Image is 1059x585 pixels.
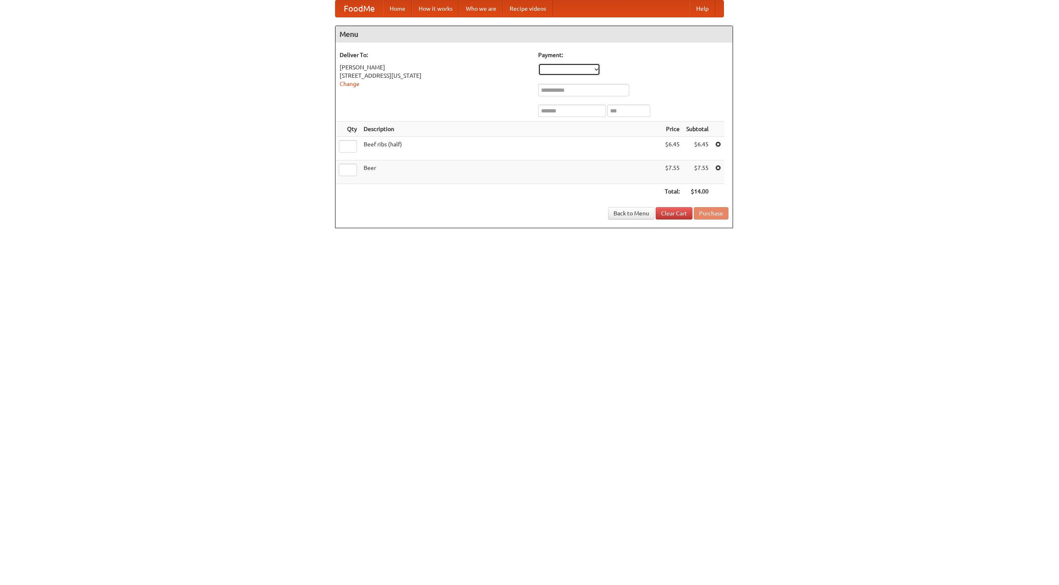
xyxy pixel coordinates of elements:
[340,51,530,59] h5: Deliver To:
[683,122,712,137] th: Subtotal
[335,26,733,43] h4: Menu
[694,207,728,220] button: Purchase
[661,184,683,199] th: Total:
[661,160,683,184] td: $7.55
[360,122,661,137] th: Description
[656,207,692,220] a: Clear Cart
[360,160,661,184] td: Beer
[661,137,683,160] td: $6.45
[683,184,712,199] th: $14.00
[538,51,728,59] h5: Payment:
[661,122,683,137] th: Price
[690,0,715,17] a: Help
[360,137,661,160] td: Beef ribs (half)
[340,63,530,72] div: [PERSON_NAME]
[459,0,503,17] a: Who we are
[412,0,459,17] a: How it works
[340,81,359,87] a: Change
[608,207,654,220] a: Back to Menu
[683,137,712,160] td: $6.45
[335,0,383,17] a: FoodMe
[340,72,530,80] div: [STREET_ADDRESS][US_STATE]
[503,0,553,17] a: Recipe videos
[383,0,412,17] a: Home
[683,160,712,184] td: $7.55
[335,122,360,137] th: Qty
